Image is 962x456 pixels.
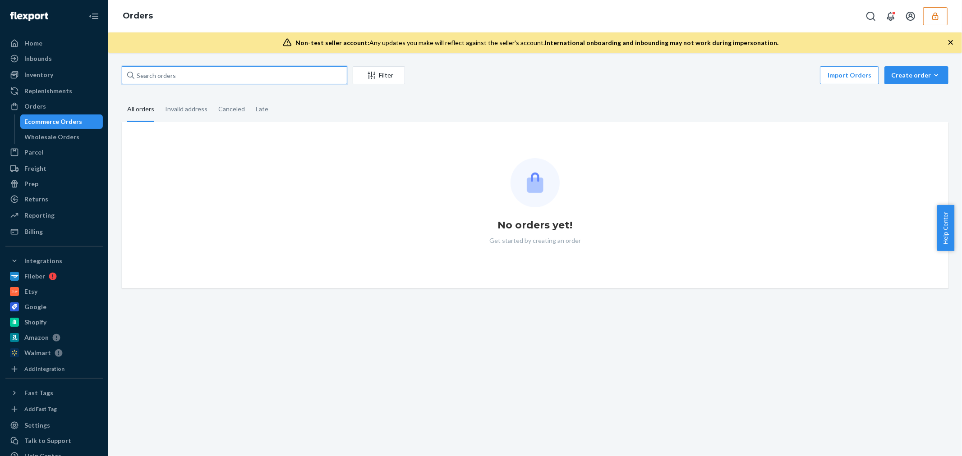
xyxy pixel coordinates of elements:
img: Flexport logo [10,12,48,21]
a: Wholesale Orders [20,130,103,144]
a: Parcel [5,145,103,160]
div: Invalid address [165,97,207,121]
a: Inbounds [5,51,103,66]
span: Non-test seller account: [295,39,369,46]
div: Fast Tags [24,388,53,397]
ol: breadcrumbs [115,3,160,29]
div: Wholesale Orders [25,132,80,141]
button: Open account menu [902,7,920,25]
div: Ecommerce Orders [25,117,83,126]
div: All orders [127,97,154,122]
a: Billing [5,224,103,239]
div: Freight [24,164,46,173]
a: Home [5,36,103,50]
input: Search orders [122,66,347,84]
div: Orders [24,102,46,111]
a: Replenishments [5,84,103,98]
a: Inventory [5,68,103,82]
div: Etsy [24,287,37,296]
div: Shopify [24,318,46,327]
a: Settings [5,418,103,433]
div: Integrations [24,256,62,265]
button: Help Center [937,205,954,251]
a: Prep [5,177,103,191]
div: Talk to Support [24,436,71,445]
a: Amazon [5,330,103,345]
div: Inventory [24,70,53,79]
button: Import Orders [820,66,879,84]
a: Google [5,300,103,314]
div: Replenishments [24,87,72,96]
div: Reporting [24,211,55,220]
div: Add Integration [24,365,64,373]
a: Add Fast Tag [5,404,103,415]
div: Flieber [24,272,45,281]
div: Walmart [24,348,51,357]
div: Canceled [218,97,245,121]
button: Fast Tags [5,386,103,400]
a: Shopify [5,315,103,329]
button: Integrations [5,254,103,268]
div: Settings [24,421,50,430]
div: Create order [891,71,942,80]
p: Get started by creating an order [489,236,581,245]
a: Walmart [5,346,103,360]
div: Inbounds [24,54,52,63]
h1: No orders yet! [498,218,573,233]
button: Talk to Support [5,433,103,448]
div: Billing [24,227,43,236]
button: Filter [353,66,405,84]
span: Chat [20,6,38,14]
a: Ecommerce Orders [20,114,103,129]
a: Add Integration [5,364,103,374]
div: Late [256,97,268,121]
a: Flieber [5,269,103,283]
a: Orders [5,99,103,114]
div: Add Fast Tag [24,405,57,413]
a: Orders [123,11,153,21]
div: Home [24,39,42,48]
a: Etsy [5,284,103,299]
div: Amazon [24,333,49,342]
div: Google [24,302,46,311]
img: Empty list [511,158,560,207]
div: Prep [24,179,38,188]
div: Parcel [24,148,43,157]
button: Create order [884,66,948,84]
a: Reporting [5,208,103,223]
a: Freight [5,161,103,176]
div: Returns [24,195,48,204]
div: Filter [353,71,405,80]
button: Open notifications [882,7,900,25]
a: Returns [5,192,103,206]
button: Open Search Box [862,7,880,25]
span: International onboarding and inbounding may not work during impersonation. [545,39,778,46]
div: Any updates you make will reflect against the seller's account. [295,38,778,47]
button: Close Navigation [85,7,103,25]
